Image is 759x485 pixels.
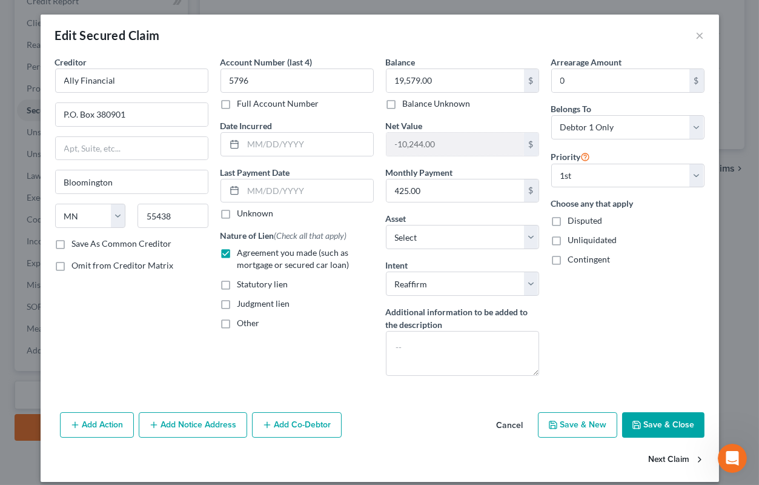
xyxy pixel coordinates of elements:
[72,260,174,270] span: Omit from Creditor Matrix
[18,49,161,58] b: [EMAIL_ADDRESS][DOMAIN_NAME]
[237,247,350,270] span: Agreement you made (such as mortgage or secured car loan)
[568,215,603,226] span: Disputed
[10,84,199,134] div: Apologies, [PERSON_NAME]. Could you please try refreshing your page? That maintenance should be c...
[53,206,223,253] div: So this message needs to be changed: "Kick your feet up. We’ll take it from here. Your case will ...
[201,144,233,170] div: OK
[158,179,223,191] div: Uploading now.
[386,56,416,69] label: Balance
[551,104,592,114] span: Belongs To
[211,151,223,163] div: OK
[139,412,247,438] button: Add Notice Address
[10,172,233,199] div: Sharon says…
[237,279,288,289] span: Statutory lien
[386,119,423,132] label: Net Value
[386,259,408,272] label: Intent
[10,32,233,84] div: Sharon says…
[237,298,290,309] span: Judgment lien
[622,412,704,438] button: Save & Close
[237,98,319,110] label: Full Account Number
[10,144,233,172] div: Sharon says…
[244,133,373,156] input: MM/DD/YYYY
[244,179,373,202] input: MM/DD/YYYY
[551,149,591,164] label: Priority
[220,166,290,179] label: Last Payment Date
[77,392,87,401] button: Start recording
[35,7,54,26] img: Profile image for Operator
[386,166,453,179] label: Monthly Payment
[386,213,406,224] span: Asset
[59,15,151,27] p: The team can also help
[220,56,313,69] label: Account Number (last 4)
[55,57,87,67] span: Creditor
[155,335,223,347] div: Filing complete!
[10,199,233,327] div: Sharon says…
[10,84,233,144] div: Emma says…
[524,133,539,156] div: $
[10,364,199,402] div: Amazing! Thanks for your patience, [PERSON_NAME]!
[274,230,347,241] span: (Check all that apply)
[56,137,208,160] input: Apt, Suite, etc...
[487,413,533,438] button: Cancel
[386,306,539,331] label: Additional information to be added to the description
[696,28,704,42] button: ×
[568,235,617,245] span: Unliquidated
[38,392,48,402] button: Emoji picker
[689,69,704,92] div: $
[220,69,374,93] input: XXXX
[19,91,189,127] div: Apologies, [PERSON_NAME]. Could you please try refreshing your page? That maintenance should be c...
[17,48,225,70] div: was added to the conversation
[55,69,208,93] input: Search creditor by name...
[649,447,704,473] button: Next Claim
[56,103,208,126] input: Enter address...
[220,229,347,242] label: Nature of Lien
[220,119,273,132] label: Date Incurred
[386,179,524,202] input: 0.00
[56,170,208,193] input: Enter city...
[10,328,233,364] div: Sharon says…
[19,392,28,401] button: Upload attachment
[10,367,232,387] textarea: Message…
[538,412,617,438] button: Save & New
[138,204,208,228] input: Enter zip...
[568,254,611,264] span: Contingent
[551,56,622,69] label: Arrearage Amount
[10,364,233,412] div: Emma says…
[252,412,342,438] button: Add Co-Debtor
[237,318,260,328] span: Other
[72,238,172,250] label: Save As Common Creditor
[53,260,223,319] div: Feel free to close this window and you’ll get an email when complete. The case status will change...
[386,69,524,92] input: 0.00
[44,199,233,326] div: So this message needs to be changed: "Kick your feet up. We’ll take it from here. Your case will ...
[190,5,213,28] button: Home
[8,5,31,28] button: go back
[55,27,160,44] div: Edit Secured Claim
[60,412,134,438] button: Add Action
[237,207,274,219] label: Unknown
[58,392,67,401] button: Gif picker
[59,6,102,15] h1: Operator
[718,444,747,473] iframe: Intercom live chat
[551,197,704,210] label: Choose any that apply
[113,33,125,45] div: Profile image for undefined
[552,69,689,92] input: 0.00
[403,98,471,110] label: Balance Unknown
[213,5,234,27] div: Close
[524,179,539,202] div: $
[145,328,233,355] div: Filing complete!
[386,133,524,156] input: 0.00
[524,69,539,92] div: $
[208,387,227,407] button: Send a message…
[148,172,233,198] div: Uploading now.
